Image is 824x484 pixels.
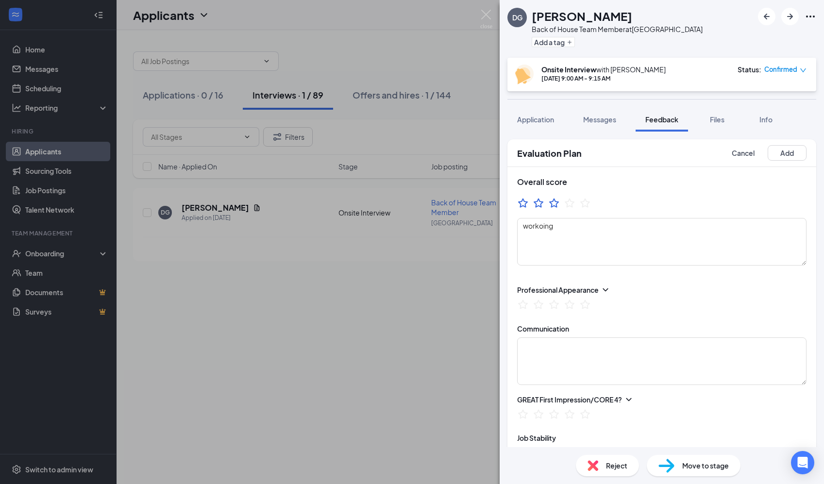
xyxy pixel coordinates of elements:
[805,11,816,22] svg: Ellipses
[564,447,575,458] svg: StarBorder
[800,67,807,74] span: down
[517,299,529,310] svg: StarBorder
[781,8,799,25] button: ArrowRight
[517,147,582,159] h2: Evaluation Plan
[517,447,529,458] svg: StarBorder
[517,177,807,187] h3: Overall score
[548,197,560,209] svg: StarBorder
[517,218,807,266] textarea: workoing
[541,65,596,74] b: Onsite Interview
[517,324,569,334] div: Communication
[533,408,544,420] svg: StarBorder
[548,408,560,420] svg: StarBorder
[517,285,599,295] div: Professional Appearance
[512,13,522,22] div: DG
[517,115,554,124] span: Application
[564,299,575,310] svg: StarBorder
[764,65,797,74] span: Confirmed
[601,285,610,295] svg: ChevronDown
[548,447,560,458] svg: StarBorder
[784,11,796,22] svg: ArrowRight
[548,299,560,310] svg: StarBorder
[517,408,529,420] svg: StarBorder
[579,447,591,458] svg: StarBorder
[758,8,775,25] button: ArrowLeftNew
[541,65,666,74] div: with [PERSON_NAME]
[533,447,544,458] svg: StarBorder
[682,460,729,471] span: Move to stage
[567,39,572,45] svg: Plus
[791,451,814,474] div: Open Intercom Messenger
[710,115,724,124] span: Files
[624,395,634,404] svg: ChevronDown
[759,115,773,124] span: Info
[738,65,761,74] div: Status :
[564,408,575,420] svg: StarBorder
[645,115,678,124] span: Feedback
[517,395,622,404] div: GREAT First Impression/CORE 4?
[533,299,544,310] svg: StarBorder
[583,115,616,124] span: Messages
[723,145,763,161] button: Cancel
[517,197,529,209] svg: StarBorder
[768,145,807,161] button: Add
[532,37,575,47] button: PlusAdd a tag
[532,24,703,34] div: Back of House Team Member at [GEOGRAPHIC_DATA]
[579,299,591,310] svg: StarBorder
[606,460,627,471] span: Reject
[579,408,591,420] svg: StarBorder
[533,197,544,209] svg: StarBorder
[517,433,556,443] div: Job Stability
[761,11,773,22] svg: ArrowLeftNew
[532,8,632,24] h1: [PERSON_NAME]
[564,197,575,209] svg: StarBorder
[541,74,666,83] div: [DATE] 9:00 AM - 9:15 AM
[579,197,591,209] svg: StarBorder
